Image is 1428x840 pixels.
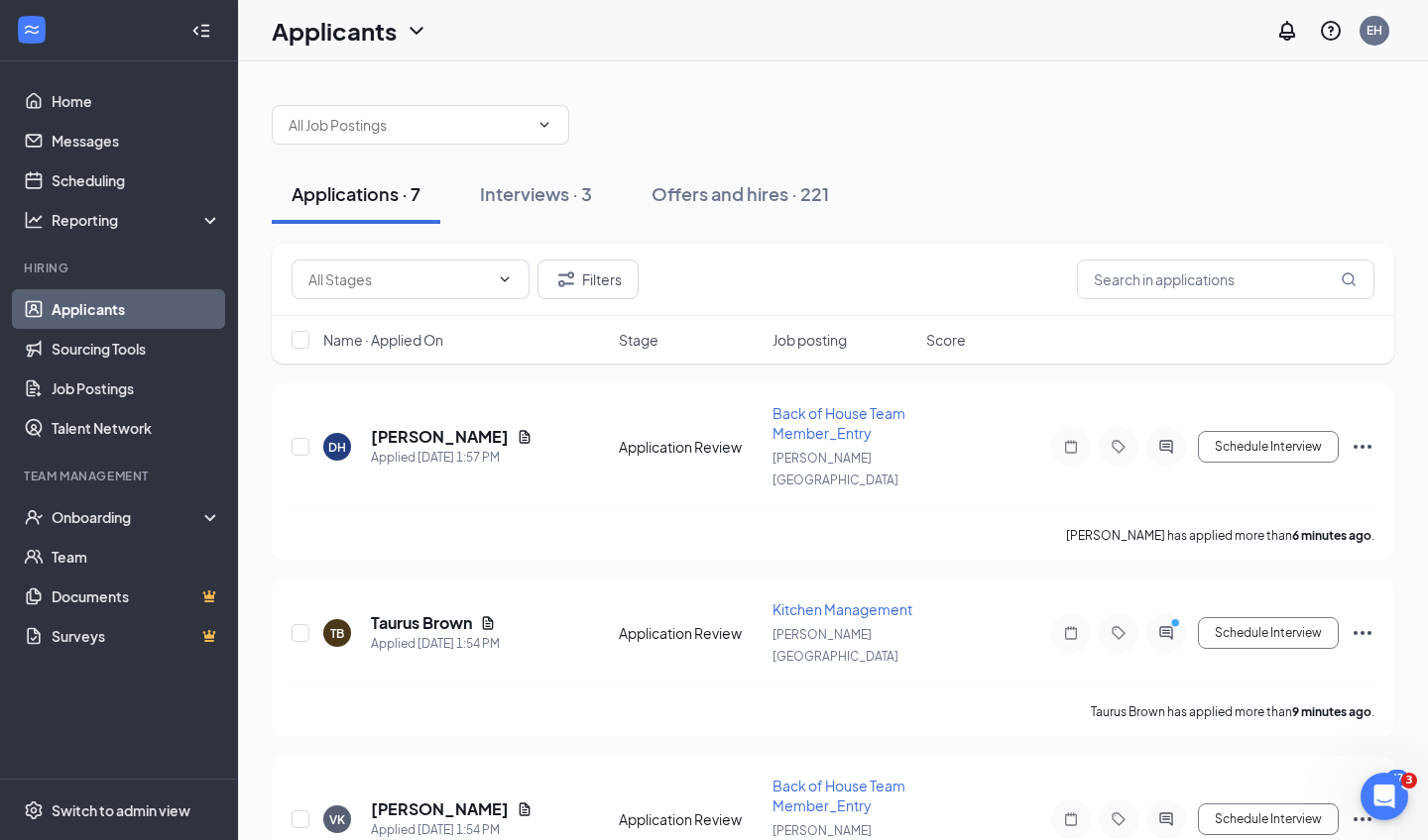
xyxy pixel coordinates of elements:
svg: WorkstreamLogo [22,20,42,40]
a: Home [52,81,221,121]
div: Reporting [52,210,222,230]
svg: Notifications [1275,19,1299,43]
iframe: Intercom live chat [1361,773,1408,820]
svg: Document [517,801,533,817]
div: Interviews · 3 [480,181,592,206]
div: Applications · 7 [292,181,420,206]
span: [PERSON_NAME][GEOGRAPHIC_DATA] [773,451,898,487]
a: Talent Network [52,408,221,448]
svg: ActiveChat [1154,625,1178,641]
svg: UserCheck [24,507,44,527]
svg: QuestionInfo [1319,19,1343,43]
input: Search in applications [1077,260,1374,299]
div: Switch to admin view [52,800,190,820]
div: Application Review [619,437,761,457]
svg: Collapse [191,21,211,41]
h5: [PERSON_NAME] [371,426,509,448]
svg: Filter [554,267,578,291]
button: Schedule Interview [1198,803,1339,835]
button: Schedule Interview [1198,617,1339,649]
a: Applicants [52,289,221,329]
svg: Document [480,615,496,631]
span: Back of House Team Member_Entry [773,404,905,442]
div: Onboarding [52,507,204,527]
div: 47 [1386,770,1408,787]
a: Job Postings [52,368,221,408]
div: Application Review [619,623,761,643]
p: [PERSON_NAME] has applied more than . [1066,527,1374,544]
a: Messages [52,121,221,160]
svg: Tag [1107,811,1130,827]
p: Taurus Brown has applied more than . [1091,703,1374,720]
svg: ChevronDown [497,271,513,287]
span: Score [926,330,966,350]
svg: ChevronDown [536,117,552,133]
input: All Stages [308,268,489,290]
span: Name · Applied On [323,330,443,350]
div: Offers and hires · 221 [652,181,829,206]
svg: ActiveChat [1154,439,1178,455]
span: Kitchen Management [773,600,912,618]
div: Team Management [24,468,217,484]
svg: Note [1059,439,1083,455]
a: SurveysCrown [52,616,221,656]
div: Applied [DATE] 1:54 PM [371,634,500,654]
button: Schedule Interview [1198,431,1339,463]
span: Job posting [773,330,847,350]
a: Scheduling [52,160,221,200]
span: Back of House Team Member_Entry [773,777,905,814]
svg: ActiveChat [1154,811,1178,827]
a: Team [52,537,221,577]
svg: PrimaryDot [1166,617,1190,633]
svg: Ellipses [1351,435,1374,459]
svg: Analysis [24,210,44,230]
svg: Note [1059,811,1083,827]
h5: [PERSON_NAME] [371,798,509,820]
span: [PERSON_NAME][GEOGRAPHIC_DATA] [773,627,898,664]
svg: Ellipses [1351,807,1374,831]
svg: Note [1059,625,1083,641]
svg: Settings [24,800,44,820]
svg: MagnifyingGlass [1341,271,1357,287]
b: 6 minutes ago [1292,528,1371,543]
input: All Job Postings [289,114,529,136]
div: DH [328,439,346,456]
span: Stage [619,330,658,350]
div: Applied [DATE] 1:57 PM [371,448,533,468]
div: Application Review [619,809,761,829]
a: DocumentsCrown [52,577,221,616]
button: Filter Filters [537,260,639,299]
span: 3 [1401,773,1417,788]
svg: Tag [1107,439,1130,455]
svg: Tag [1107,625,1130,641]
a: Sourcing Tools [52,329,221,368]
h5: Taurus Brown [371,612,472,634]
div: VK [329,811,345,828]
svg: Document [517,429,533,445]
div: TB [330,625,344,642]
h1: Applicants [272,14,397,48]
svg: Ellipses [1351,621,1374,645]
div: Applied [DATE] 1:54 PM [371,820,533,840]
div: EH [1367,22,1382,39]
div: Hiring [24,260,217,276]
svg: ChevronDown [405,19,428,43]
b: 9 minutes ago [1292,704,1371,719]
